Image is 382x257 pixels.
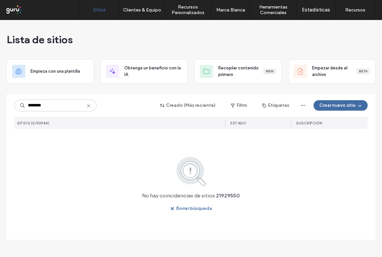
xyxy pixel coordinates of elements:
div: Obtenga un beneficio con la IA [100,59,188,83]
label: Herramientas Comerciales [250,4,296,15]
div: Recopilar contenido primeroNew [194,59,282,83]
button: Creado (Más reciente) [154,100,222,111]
div: Beta [356,68,370,74]
span: Suscripción [296,121,322,125]
span: Ayuda [14,5,32,10]
label: Recursos [345,7,365,13]
button: Borrar búsqueda [164,203,218,214]
label: Sitios [93,7,106,13]
span: 21929550 [216,192,240,199]
span: Empezar desde el archivo [312,65,356,78]
div: Empezar desde el archivoBeta [288,59,375,83]
span: Empieza con una plantilla [31,68,80,75]
div: New [263,68,276,74]
span: SITIOS (0/30944) [17,121,49,125]
label: Estadísticas [302,7,330,13]
button: Etiquetas [256,100,295,111]
span: Obtenga un beneficio con la IA [124,65,182,78]
span: No hay coincidencias de sitios [142,192,215,199]
label: Marca Blanca [216,7,245,13]
span: ESTADO [230,121,246,125]
span: Lista de sitios [7,33,73,46]
div: Empieza con una plantilla [7,59,94,83]
button: Crear nuevo sitio [313,100,368,111]
button: Filtro [224,100,254,111]
label: Recursos Personalizados [165,4,211,15]
label: Clientes & Equipo [123,7,161,13]
span: Recopilar contenido primero [218,65,263,78]
img: search.svg [167,156,215,187]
